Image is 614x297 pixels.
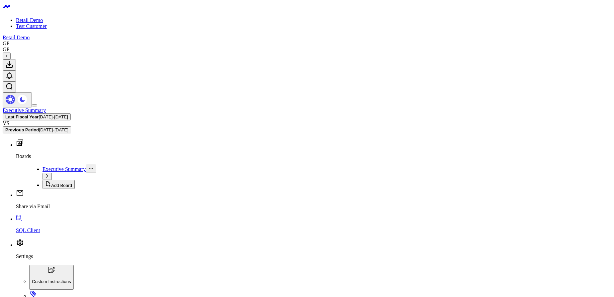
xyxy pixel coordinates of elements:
[39,114,68,119] span: [DATE] - [DATE]
[5,127,39,132] b: Previous Period
[3,113,71,120] button: Last Fiscal Year[DATE]-[DATE]
[3,35,30,40] a: Retail Demo
[43,180,75,189] button: Add Board
[3,81,16,92] button: Open search
[3,53,11,60] button: +
[5,114,39,119] b: Last Fiscal Year
[43,166,86,172] a: Executive Summary
[3,47,9,53] div: GP
[39,127,68,132] span: [DATE] - [DATE]
[29,265,74,290] button: Custom Instructions
[16,23,47,29] a: Test Customer
[5,54,8,59] span: +
[3,41,9,47] div: GP
[16,153,611,159] p: Boards
[16,204,611,210] p: Share via Email
[16,17,43,23] a: Retail Demo
[3,120,611,126] div: VS
[3,126,71,133] button: Previous Period[DATE]-[DATE]
[32,279,71,284] p: Custom Instructions
[3,107,46,113] a: Executive Summary
[16,216,611,233] a: SQL Client
[16,227,611,233] p: SQL Client
[16,253,611,259] p: Settings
